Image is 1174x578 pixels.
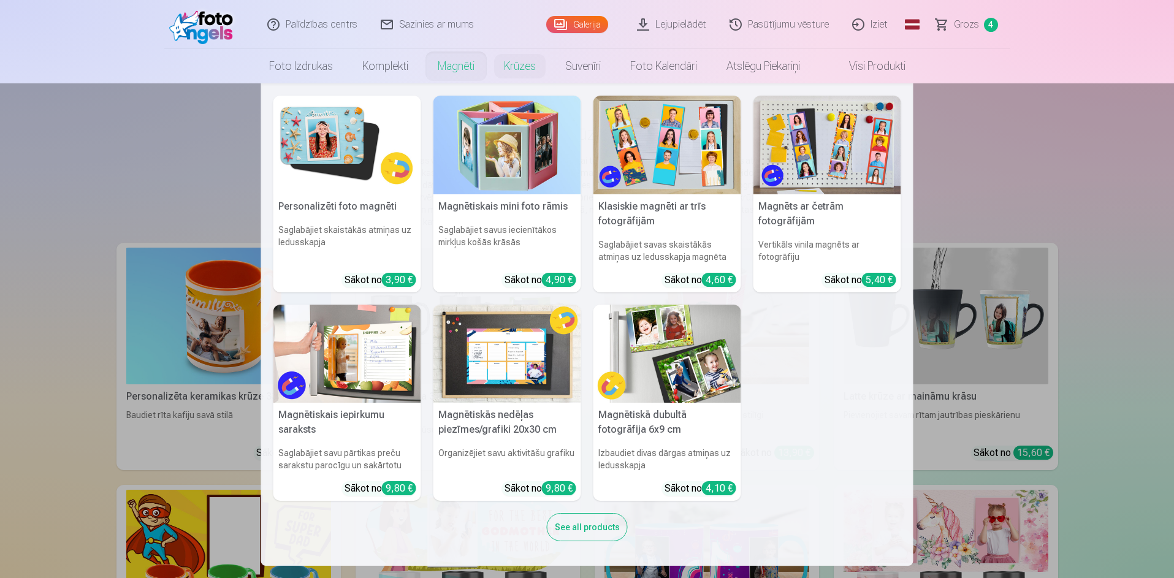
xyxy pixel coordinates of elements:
[753,234,901,268] h6: Vertikāls vinila magnēts ar fotogrāfiju
[489,49,551,83] a: Krūzes
[593,403,741,442] h5: Magnētiskā dubultā fotogrāfija 6x9 cm
[345,273,416,287] div: Sākot no
[433,305,581,403] img: Magnētiskās nedēļas piezīmes/grafiki 20x30 cm
[348,49,423,83] a: Komplekti
[273,403,421,442] h5: Magnētiskais iepirkumu saraksts
[862,273,896,287] div: 5,40 €
[712,49,815,83] a: Atslēgu piekariņi
[273,194,421,219] h5: Personalizēti foto magnēti
[542,273,576,287] div: 4,90 €
[433,442,581,476] h6: Organizējiet savu aktivitāšu grafiku
[433,96,581,292] a: Magnētiskais mini foto rāmisMagnētiskais mini foto rāmisSaglabājiet savus iecienītākos mirkļus ko...
[423,49,489,83] a: Magnēti
[273,219,421,268] h6: Saglabājiet skaistākās atmiņas uz ledusskapja
[433,194,581,219] h5: Magnētiskais mini foto rāmis
[665,481,736,496] div: Sākot no
[254,49,348,83] a: Foto izdrukas
[593,305,741,501] a: Magnētiskā dubultā fotogrāfija 6x9 cmMagnētiskā dubultā fotogrāfija 6x9 cmIzbaudiet divas dārgas ...
[382,273,416,287] div: 3,90 €
[702,481,736,495] div: 4,10 €
[433,403,581,442] h5: Magnētiskās nedēļas piezīmes/grafiki 20x30 cm
[169,5,240,44] img: /fa1
[273,442,421,476] h6: Saglabājiet savu pārtikas preču sarakstu parocīgu un sakārtotu
[547,520,628,533] a: See all products
[593,96,741,194] img: Klasiskie magnēti ar trīs fotogrāfijām
[273,305,421,501] a: Magnētiskais iepirkumu sarakstsMagnētiskais iepirkumu sarakstsSaglabājiet savu pārtikas preču sar...
[546,16,608,33] a: Galerija
[433,305,581,501] a: Magnētiskās nedēļas piezīmes/grafiki 20x30 cmMagnētiskās nedēļas piezīmes/grafiki 20x30 cmOrganiz...
[551,49,616,83] a: Suvenīri
[345,481,416,496] div: Sākot no
[753,96,901,292] a: Magnēts ar četrām fotogrāfijāmMagnēts ar četrām fotogrāfijāmVertikāls vinila magnēts ar fotogrāfi...
[984,18,998,32] span: 4
[593,305,741,403] img: Magnētiskā dubultā fotogrāfija 6x9 cm
[433,219,581,268] h6: Saglabājiet savus iecienītākos mirkļus košās krāsās
[593,234,741,268] h6: Saglabājiet savas skaistākās atmiņas uz ledusskapja magnēta
[815,49,920,83] a: Visi produkti
[825,273,896,287] div: Sākot no
[665,273,736,287] div: Sākot no
[547,513,628,541] div: See all products
[505,273,576,287] div: Sākot no
[702,273,736,287] div: 4,60 €
[273,96,421,194] img: Personalizēti foto magnēti
[954,17,979,32] span: Grozs
[753,96,901,194] img: Magnēts ar četrām fotogrāfijām
[505,481,576,496] div: Sākot no
[273,305,421,403] img: Magnētiskais iepirkumu saraksts
[273,96,421,292] a: Personalizēti foto magnētiPersonalizēti foto magnētiSaglabājiet skaistākās atmiņas uz ledusskapja...
[753,194,901,234] h5: Magnēts ar četrām fotogrāfijām
[593,96,741,292] a: Klasiskie magnēti ar trīs fotogrāfijāmKlasiskie magnēti ar trīs fotogrāfijāmSaglabājiet savas ska...
[593,442,741,476] h6: Izbaudiet divas dārgas atmiņas uz ledusskapja
[593,194,741,234] h5: Klasiskie magnēti ar trīs fotogrāfijām
[382,481,416,495] div: 9,80 €
[616,49,712,83] a: Foto kalendāri
[433,96,581,194] img: Magnētiskais mini foto rāmis
[542,481,576,495] div: 9,80 €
